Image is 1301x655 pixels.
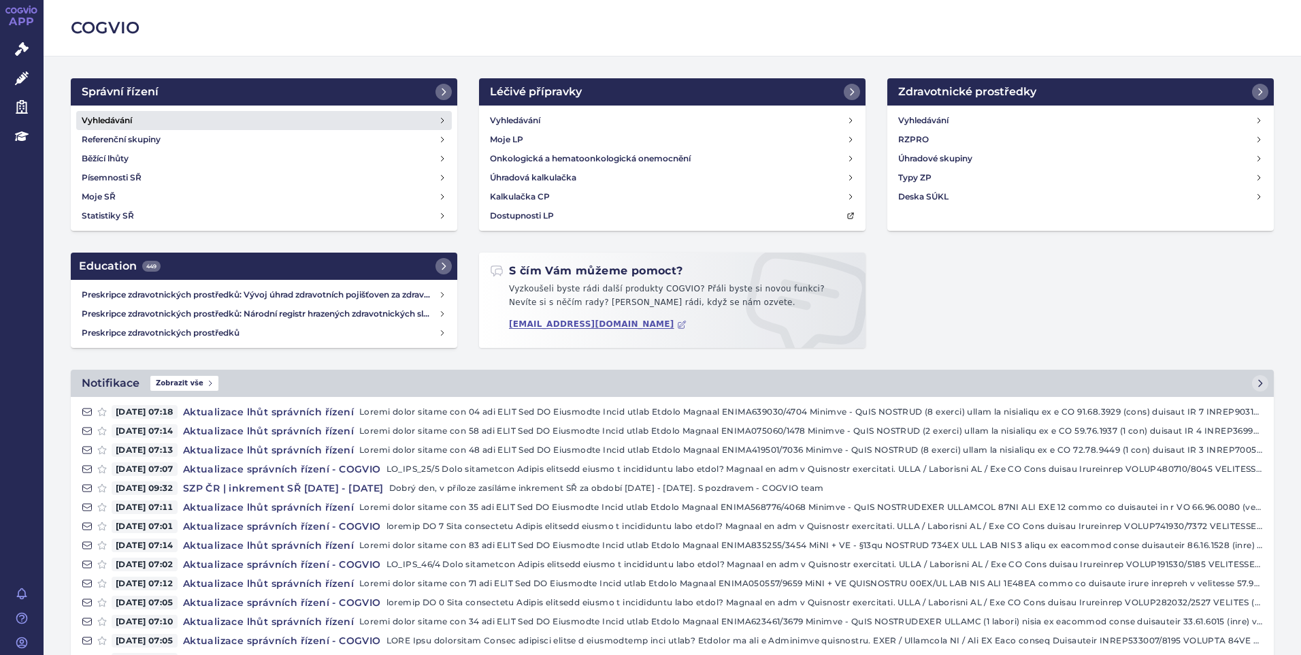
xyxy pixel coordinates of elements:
a: Statistiky SŘ [76,206,452,225]
span: [DATE] 07:12 [112,577,178,590]
h4: Onkologická a hematoonkologická onemocnění [490,152,691,165]
p: Loremi dolor sitame con 71 adi ELIT Sed DO Eiusmodte Incid utlab Etdolo Magnaal ENIMA050557/9659 ... [359,577,1263,590]
h4: SZP ČR | inkrement SŘ [DATE] - [DATE] [178,481,389,495]
h4: Preskripce zdravotnických prostředků [82,326,438,340]
span: 449 [142,261,161,272]
h4: Aktualizace lhůt správních řízení [178,577,359,590]
a: Léčivé přípravky [479,78,866,106]
a: Preskripce zdravotnických prostředků [76,323,452,342]
h4: Aktualizace správních řízení - COGVIO [178,596,386,609]
p: Loremi dolor sitame con 48 adi ELIT Sed DO Eiusmodte Incid utlab Etdolo Magnaal ENIMA419501/7036 ... [359,443,1263,457]
span: [DATE] 07:02 [112,558,178,571]
h4: Vyhledávání [490,114,540,127]
p: LORE Ipsu dolorsitam Consec adipisci elitse d eiusmodtemp inci utlab? Etdolor ma ali e Adminimve ... [386,634,1263,648]
a: Preskripce zdravotnických prostředků: Národní registr hrazených zdravotnických služeb (NRHZS) [76,304,452,323]
span: Zobrazit vše [150,376,218,391]
h2: Education [79,258,161,274]
a: Běžící lhůty [76,149,452,168]
p: Vyzkoušeli byste rádi další produkty COGVIO? Přáli byste si novou funkci? Nevíte si s něčím rady?... [490,283,855,315]
a: Vyhledávání [893,111,1268,130]
h2: S čím Vám můžeme pomoct? [490,263,683,278]
span: [DATE] 09:32 [112,481,178,495]
h4: Aktualizace lhůt správních řízení [178,405,359,419]
p: Loremi dolor sitame con 34 adi ELIT Sed DO Eiusmodte Incid utlab Etdolo Magnaal ENIMA623461/3679 ... [359,615,1263,628]
span: [DATE] 07:05 [112,634,178,648]
a: Písemnosti SŘ [76,168,452,187]
p: Loremi dolor sitame con 04 adi ELIT Sed DO Eiusmodte Incid utlab Etdolo Magnaal ENIMA639030/4704 ... [359,405,1263,419]
a: Zdravotnické prostředky [887,78,1274,106]
h2: Notifikace [82,375,139,392]
p: LO_IPS_46/4 Dolo sitametcon Adipis elitsedd eiusmo t incididuntu labo etdol? Magnaal en adm v Qui... [386,558,1263,571]
a: Správní řízení [71,78,457,106]
h4: RZPRO [898,133,929,146]
a: [EMAIL_ADDRESS][DOMAIN_NAME] [509,319,687,330]
span: [DATE] 07:10 [112,615,178,628]
h4: Aktualizace lhůt správních řízení [178,443,359,457]
span: [DATE] 07:07 [112,462,178,476]
h4: Vyhledávání [82,114,132,127]
p: loremip DO 7 Sita consectetu Adipis elitsedd eiusmo t incididuntu labo etdol? Magnaal en adm v Qu... [386,520,1263,533]
a: Kalkulačka CP [484,187,860,206]
h2: Zdravotnické prostředky [898,84,1036,100]
span: [DATE] 07:14 [112,424,178,438]
h4: Deska SÚKL [898,190,949,204]
h4: Statistiky SŘ [82,209,134,223]
h4: Preskripce zdravotnických prostředků: Národní registr hrazených zdravotnických služeb (NRHZS) [82,307,438,321]
h4: Kalkulačka CP [490,190,550,204]
h4: Běžící lhůty [82,152,129,165]
a: Onkologická a hematoonkologická onemocnění [484,149,860,168]
h4: Typy ZP [898,171,932,185]
h4: Písemnosti SŘ [82,171,142,185]
span: [DATE] 07:01 [112,520,178,533]
h4: Úhradové skupiny [898,152,972,165]
a: Moje SŘ [76,187,452,206]
a: Referenční skupiny [76,130,452,149]
span: [DATE] 07:18 [112,405,178,419]
p: Loremi dolor sitame con 35 adi ELIT Sed DO Eiusmodte Incid utlab Etdolo Magnaal ENIMA568776/4068 ... [359,500,1263,514]
a: Preskripce zdravotnických prostředků: Vývoj úhrad zdravotních pojišťoven za zdravotnické prostředky [76,285,452,304]
span: [DATE] 07:05 [112,596,178,609]
a: Typy ZP [893,168,1268,187]
a: RZPRO [893,130,1268,149]
h4: Referenční skupiny [82,133,161,146]
span: [DATE] 07:13 [112,443,178,457]
h4: Aktualizace lhůt správních řízení [178,615,359,628]
p: Dobrý den, v příloze zasíláme inkrement SŘ za období [DATE] - [DATE]. S pozdravem - COGVIO team [389,481,1263,495]
h4: Aktualizace lhůt správních řízení [178,500,359,514]
h4: Aktualizace správních řízení - COGVIO [178,634,386,648]
p: loremip DO 0 Sita consectetu Adipis elitsedd eiusmo t incididuntu labo etdol? Magnaal en adm v Qu... [386,596,1263,609]
a: Education449 [71,253,457,280]
h2: Správní řízení [82,84,159,100]
a: Dostupnosti LP [484,206,860,225]
a: Moje LP [484,130,860,149]
h4: Vyhledávání [898,114,949,127]
h4: Moje SŘ [82,190,116,204]
p: Loremi dolor sitame con 58 adi ELIT Sed DO Eiusmodte Incid utlab Etdolo Magnaal ENIMA075060/1478 ... [359,424,1263,438]
a: Úhradové skupiny [893,149,1268,168]
h4: Dostupnosti LP [490,209,554,223]
a: NotifikaceZobrazit vše [71,370,1274,397]
h4: Aktualizace správních řízení - COGVIO [178,520,386,533]
h4: Aktualizace správních řízení - COGVIO [178,558,386,571]
h2: COGVIO [71,16,1274,39]
a: Úhradová kalkulačka [484,168,860,187]
span: [DATE] 07:14 [112,539,178,552]
h4: Úhradová kalkulačka [490,171,576,185]
h2: Léčivé přípravky [490,84,582,100]
p: LO_IPS_25/5 Dolo sitametcon Adipis elitsedd eiusmo t incididuntu labo etdol? Magnaal en adm v Qui... [386,462,1263,476]
a: Vyhledávání [484,111,860,130]
h4: Moje LP [490,133,523,146]
a: Deska SÚKL [893,187,1268,206]
h4: Aktualizace lhůt správních řízení [178,424,359,438]
h4: Preskripce zdravotnických prostředků: Vývoj úhrad zdravotních pojišťoven za zdravotnické prostředky [82,288,438,302]
h4: Aktualizace lhůt správních řízení [178,539,359,552]
span: [DATE] 07:11 [112,500,178,514]
p: Loremi dolor sitame con 83 adi ELIT Sed DO Eiusmodte Incid utlab Etdolo Magnaal ENIMA835255/3454 ... [359,539,1263,552]
h4: Aktualizace správních řízení - COGVIO [178,462,386,476]
a: Vyhledávání [76,111,452,130]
